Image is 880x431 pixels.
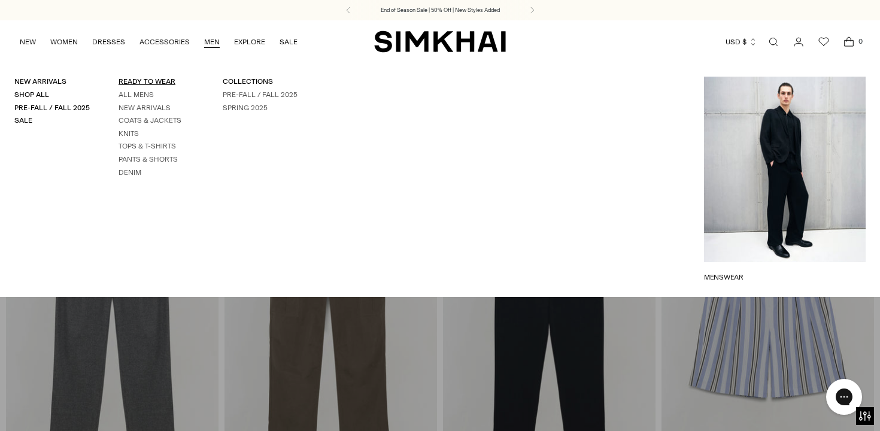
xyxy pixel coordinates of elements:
a: Wishlist [812,30,836,54]
a: End of Season Sale | 50% Off | New Styles Added [381,6,500,14]
iframe: Gorgias live chat messenger [820,375,868,419]
a: WOMEN [50,29,78,55]
a: Open cart modal [837,30,861,54]
button: USD $ [726,29,757,55]
a: SALE [280,29,298,55]
a: Go to the account page [787,30,811,54]
a: SIMKHAI [374,30,506,53]
a: EXPLORE [234,29,265,55]
a: ACCESSORIES [139,29,190,55]
a: Open search modal [761,30,785,54]
a: NEW [20,29,36,55]
span: 0 [855,36,866,47]
a: MEN [204,29,220,55]
a: DRESSES [92,29,125,55]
